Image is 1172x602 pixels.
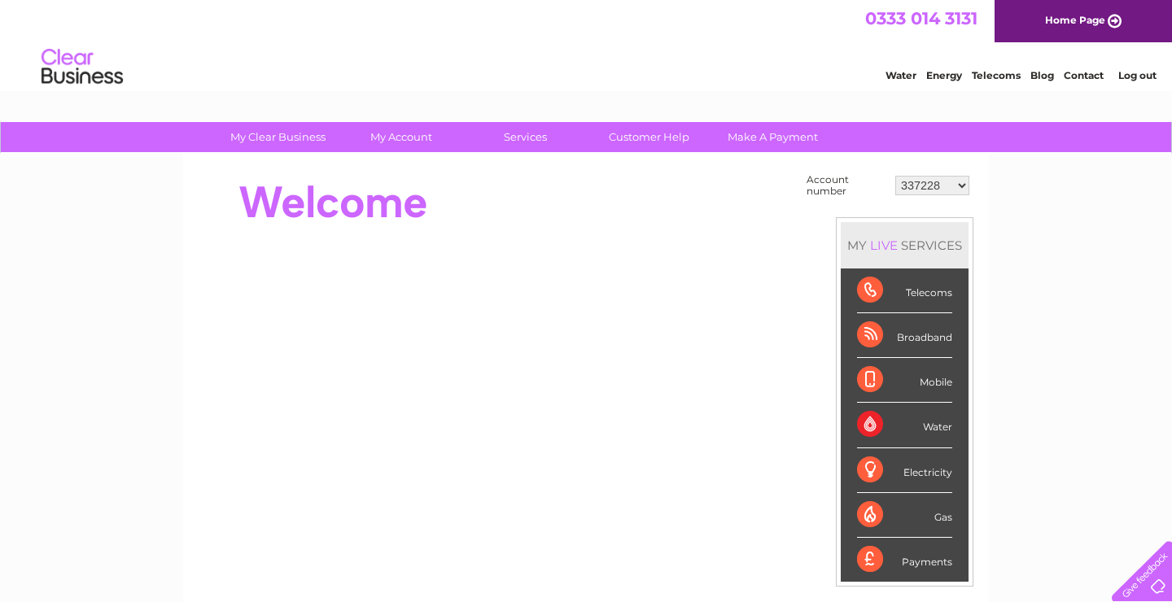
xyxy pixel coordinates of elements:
a: My Account [335,122,469,152]
a: Blog [1030,69,1054,81]
a: My Clear Business [211,122,345,152]
div: Mobile [857,358,952,403]
td: Account number [802,170,891,201]
div: Telecoms [857,268,952,313]
a: Customer Help [582,122,716,152]
a: Services [458,122,593,152]
div: LIVE [867,238,901,253]
div: Payments [857,538,952,582]
div: Broadband [857,313,952,358]
div: Electricity [857,448,952,493]
div: Gas [857,493,952,538]
div: Clear Business is a trading name of Verastar Limited (registered in [GEOGRAPHIC_DATA] No. 3667643... [203,9,972,79]
div: MY SERVICES [841,222,969,268]
a: Water [886,69,916,81]
a: 0333 014 3131 [865,8,977,28]
a: Energy [926,69,962,81]
a: Log out [1118,69,1157,81]
img: logo.png [41,42,124,92]
a: Telecoms [972,69,1021,81]
a: Make A Payment [706,122,840,152]
div: Water [857,403,952,447]
a: Contact [1064,69,1104,81]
